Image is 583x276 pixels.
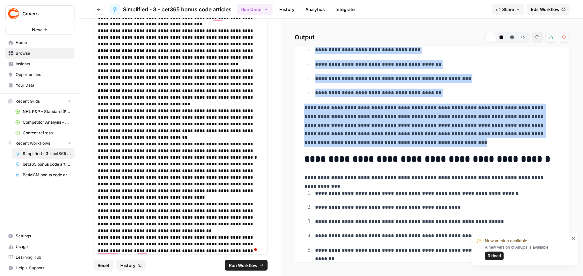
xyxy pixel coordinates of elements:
[5,69,75,80] a: Opportunities
[12,117,75,128] a: Competitor Analysis - URL Specific Grid
[16,82,71,88] span: Your Data
[23,109,71,115] span: NHL P&P - Standard (Production) Grid
[485,244,569,260] div: A new version of AirOps is available.
[16,244,71,250] span: Usage
[5,138,75,148] button: Recent Workflows
[120,262,136,269] span: History
[571,236,576,241] button: close
[12,148,75,159] a: Simplified - 3 - bet365 bonus code articles
[16,50,71,56] span: Browse
[5,80,75,91] a: Your Data
[488,253,501,259] span: Reload
[229,262,258,269] span: Run Workflow
[23,172,71,178] span: BetMGM bonus code article
[110,4,232,15] a: Simplified - 3 - bet365 bonus code articles
[23,161,71,167] span: bet365 bonus code article
[94,260,114,271] button: Reset
[15,140,50,146] span: Recent Workflows
[502,6,514,13] span: Share
[116,260,146,271] button: History
[492,4,524,15] button: Share
[16,254,71,260] span: Learning Hub
[16,265,71,271] span: Help + Support
[527,4,570,15] a: Edit Workflow
[331,4,359,15] a: Integrate
[23,119,71,125] span: Competitor Analysis - URL Specific Grid
[5,263,75,273] button: Help + Support
[98,262,110,269] span: Reset
[5,59,75,69] a: Insights
[5,252,75,263] a: Learning Hub
[531,6,560,13] span: Edit Workflow
[5,96,75,106] button: Recent Grids
[275,4,299,15] a: History
[5,37,75,48] a: Home
[16,233,71,239] span: Settings
[5,48,75,59] a: Browse
[15,98,40,104] span: Recent Grids
[16,72,71,78] span: Opportunities
[5,231,75,241] a: Settings
[12,106,75,117] a: NHL P&P - Standard (Production) Grid
[12,159,75,170] a: bet365 bonus code article
[237,4,273,15] button: Run Once
[5,241,75,252] a: Usage
[301,4,329,15] a: Analytics
[12,128,75,138] a: Content refresh
[8,8,20,20] img: Covers Logo
[32,26,42,33] span: New
[5,5,75,22] button: Workspace: Covers
[295,32,570,43] h2: Output
[22,10,63,17] span: Covers
[16,61,71,67] span: Insights
[12,170,75,180] a: BetMGM bonus code article
[485,252,504,260] button: Reload
[225,260,268,271] button: Run Workflow
[123,5,232,13] span: Simplified - 3 - bet365 bonus code articles
[5,25,75,35] button: New
[23,151,71,157] span: Simplified - 3 - bet365 bonus code articles
[16,40,71,46] span: Home
[485,238,527,244] span: New version available
[23,130,71,136] span: Content refresh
